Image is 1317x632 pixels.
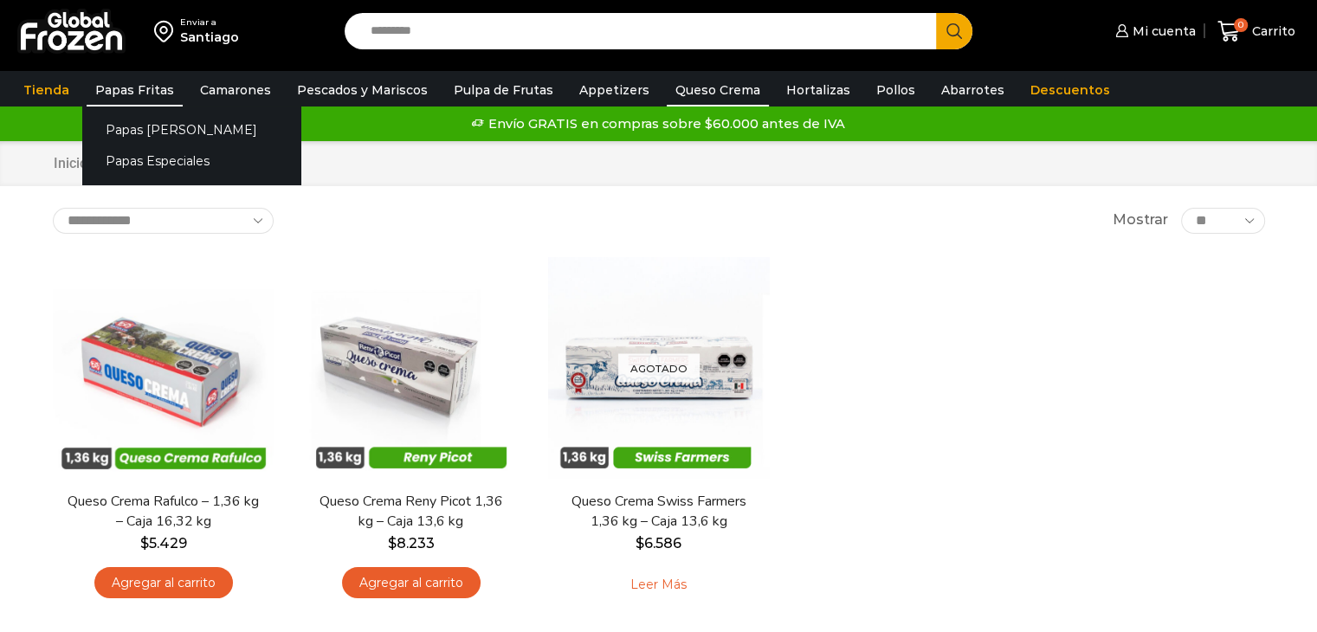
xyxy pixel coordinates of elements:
[868,74,924,106] a: Pollos
[311,492,510,532] a: Queso Crema Reny Picot 1,36 kg – Caja 13,6 kg
[618,353,700,382] p: Agotado
[1213,11,1300,52] a: 0 Carrito
[558,492,758,532] a: Queso Crema Swiss Farmers 1,36 kg – Caja 13,6 kg
[1248,23,1295,40] span: Carrito
[604,567,713,603] a: Leé más sobre “Queso Crema Swiss Farmers 1,36 kg - Caja 13,6 kg”
[53,154,266,174] nav: Breadcrumb
[82,145,300,177] a: Papas Especiales
[87,74,183,106] a: Papas Fritas
[388,535,435,551] bdi: 8.233
[288,74,436,106] a: Pescados y Mariscos
[571,74,658,106] a: Appetizers
[15,74,78,106] a: Tienda
[53,208,274,234] select: Pedido de la tienda
[180,16,239,29] div: Enviar a
[1128,23,1196,40] span: Mi cuenta
[1113,210,1168,230] span: Mostrar
[154,16,180,46] img: address-field-icon.svg
[936,13,972,49] button: Search button
[445,74,562,106] a: Pulpa de Frutas
[140,535,149,551] span: $
[778,74,859,106] a: Hortalizas
[63,492,262,532] a: Queso Crema Rafulco – 1,36 kg – Caja 16,32 kg
[933,74,1013,106] a: Abarrotes
[191,74,280,106] a: Camarones
[1234,18,1248,32] span: 0
[1111,14,1196,48] a: Mi cuenta
[140,535,187,551] bdi: 5.429
[636,535,681,551] bdi: 6.586
[94,567,233,599] a: Agregar al carrito: “Queso Crema Rafulco - 1,36 kg - Caja 16,32 kg”
[82,113,300,145] a: Papas [PERSON_NAME]
[388,535,397,551] span: $
[342,567,481,599] a: Agregar al carrito: “Queso Crema Reny Picot 1,36 kg - Caja 13,6 kg”
[636,535,644,551] span: $
[180,29,239,46] div: Santiago
[53,154,88,174] a: Inicio
[667,74,769,106] a: Queso Crema
[1022,74,1119,106] a: Descuentos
